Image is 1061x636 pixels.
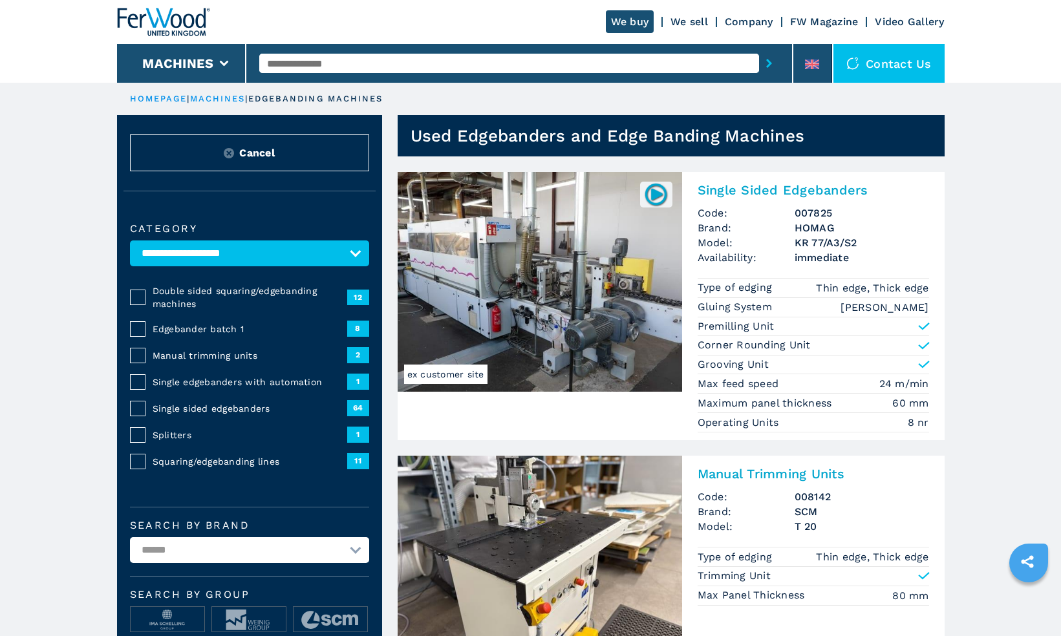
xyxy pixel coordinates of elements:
[833,44,945,83] div: Contact us
[294,607,367,633] img: image
[698,250,795,265] span: Availability:
[606,10,654,33] a: We buy
[698,220,795,235] span: Brand:
[130,224,369,234] label: Category
[347,453,369,469] span: 11
[404,365,488,384] span: ex customer site
[892,396,928,410] em: 60 mm
[130,520,369,531] label: Search by brand
[795,250,929,265] span: immediate
[670,16,708,28] a: We sell
[130,134,369,171] button: ResetCancel
[347,321,369,336] span: 8
[643,182,669,207] img: 007825
[698,300,776,314] p: Gluing System
[153,402,347,415] span: Single sided edgebanders
[347,427,369,442] span: 1
[816,549,928,564] em: Thin edge, Thick edge
[347,347,369,363] span: 2
[347,290,369,305] span: 12
[239,145,275,160] span: Cancel
[759,48,779,78] button: submit-button
[698,466,929,482] h2: Manual Trimming Units
[698,357,769,372] p: Grooving Unit
[698,588,808,602] p: Max Panel Thickness
[1011,546,1044,578] a: sharethis
[698,377,782,391] p: Max feed speed
[875,16,944,28] a: Video Gallery
[245,94,248,103] span: |
[398,172,945,440] a: Single Sided Edgebanders HOMAG KR 77/A3/S2ex customer site007825Single Sided EdgebandersCode:0078...
[347,400,369,416] span: 64
[153,376,347,388] span: Single edgebanders with automation
[130,94,188,103] a: HOMEPAGE
[142,56,213,71] button: Machines
[698,416,782,430] p: Operating Units
[795,504,929,519] h3: SCM
[698,206,795,220] span: Code:
[698,182,929,198] h2: Single Sided Edgebanders
[224,148,234,158] img: Reset
[248,93,383,105] p: edgebanding machines
[698,338,811,352] p: Corner Rounding Unit
[795,235,929,250] h3: KR 77/A3/S2
[698,504,795,519] span: Brand:
[725,16,773,28] a: Company
[347,374,369,389] span: 1
[117,8,210,36] img: Ferwood
[841,300,928,315] em: [PERSON_NAME]
[131,607,204,633] img: image
[816,281,928,295] em: Thin edge, Thick edge
[790,16,859,28] a: FW Magazine
[698,550,776,564] p: Type of edging
[846,57,859,70] img: Contact us
[795,220,929,235] h3: HOMAG
[879,376,929,391] em: 24 m/min
[153,284,347,310] span: Double sided squaring/edgebanding machines
[698,235,795,250] span: Model:
[153,323,347,335] span: Edgebander batch 1
[1006,578,1051,626] iframe: Chat
[698,281,776,295] p: Type of edging
[130,589,369,600] span: Search by group
[698,319,775,334] p: Premilling Unit
[153,455,347,468] span: Squaring/edgebanding lines
[795,489,929,504] h3: 008142
[190,94,246,103] a: machines
[698,519,795,534] span: Model:
[698,569,771,583] p: Trimming Unit
[795,519,929,534] h3: T 20
[153,429,347,441] span: Splitters
[698,396,835,410] p: Maximum panel thickness
[698,489,795,504] span: Code:
[892,588,928,603] em: 80 mm
[908,415,929,430] em: 8 nr
[212,607,286,633] img: image
[795,206,929,220] h3: 007825
[153,349,347,362] span: Manual trimming units
[398,172,682,392] img: Single Sided Edgebanders HOMAG KR 77/A3/S2
[187,94,189,103] span: |
[411,125,805,146] h1: Used Edgebanders and Edge Banding Machines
